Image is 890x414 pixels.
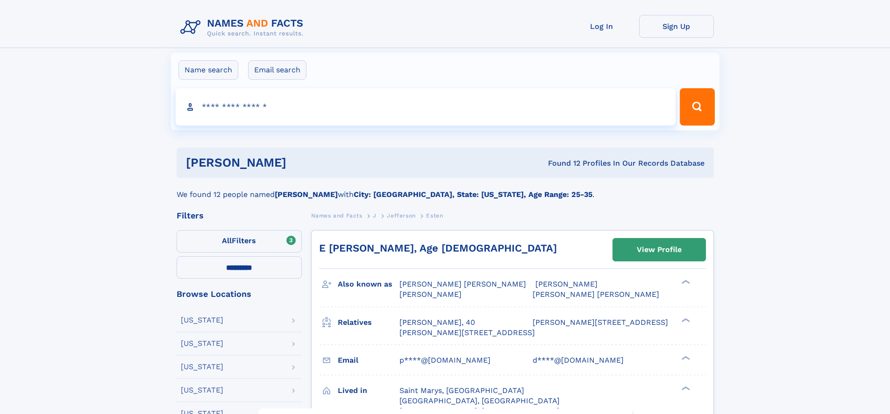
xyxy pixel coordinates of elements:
[177,230,302,253] label: Filters
[399,290,462,299] span: [PERSON_NAME]
[177,178,714,200] div: We found 12 people named with .
[679,355,691,361] div: ❯
[248,60,306,80] label: Email search
[399,396,560,405] span: [GEOGRAPHIC_DATA], [GEOGRAPHIC_DATA]
[533,290,659,299] span: [PERSON_NAME] [PERSON_NAME]
[338,315,399,330] h3: Relatives
[387,210,415,221] a: Jefferson
[679,385,691,391] div: ❯
[177,211,302,220] div: Filters
[176,88,676,126] input: search input
[679,317,691,323] div: ❯
[338,383,399,399] h3: Lived in
[535,280,598,288] span: [PERSON_NAME]
[181,340,223,347] div: [US_STATE]
[181,363,223,371] div: [US_STATE]
[186,157,417,168] h1: [PERSON_NAME]
[426,212,443,219] span: Esten
[399,328,535,338] a: [PERSON_NAME][STREET_ADDRESS]
[399,317,475,328] a: [PERSON_NAME], 40
[373,210,377,221] a: J
[354,190,592,199] b: City: [GEOGRAPHIC_DATA], State: [US_STATE], Age Range: 25-35
[399,386,524,395] span: Saint Marys, [GEOGRAPHIC_DATA]
[564,15,639,38] a: Log In
[387,212,415,219] span: Jefferson
[178,60,238,80] label: Name search
[311,210,363,221] a: Names and Facts
[275,190,338,199] b: [PERSON_NAME]
[319,242,557,254] a: E [PERSON_NAME], Age [DEMOGRAPHIC_DATA]
[533,317,668,328] a: [PERSON_NAME][STREET_ADDRESS]
[181,316,223,324] div: [US_STATE]
[639,15,714,38] a: Sign Up
[679,279,691,285] div: ❯
[399,280,526,288] span: [PERSON_NAME] [PERSON_NAME]
[373,212,377,219] span: J
[177,290,302,298] div: Browse Locations
[417,158,705,168] div: Found 12 Profiles In Our Records Database
[222,236,232,245] span: All
[177,15,311,40] img: Logo Names and Facts
[181,386,223,394] div: [US_STATE]
[637,239,682,260] div: View Profile
[680,88,714,126] button: Search Button
[338,352,399,368] h3: Email
[338,276,399,292] h3: Also known as
[613,239,705,261] a: View Profile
